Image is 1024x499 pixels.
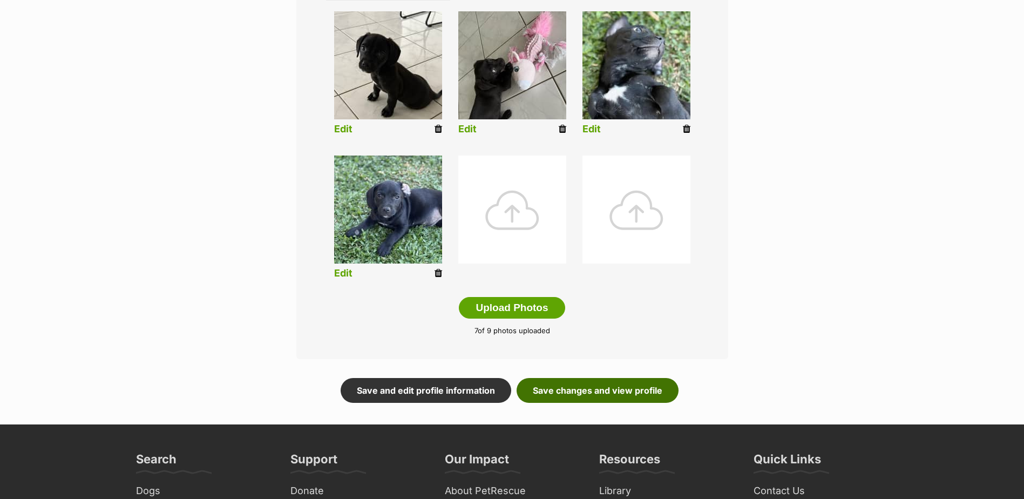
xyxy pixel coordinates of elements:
[599,451,660,473] h3: Resources
[290,451,337,473] h3: Support
[334,124,352,135] a: Edit
[582,11,690,119] img: listing photo
[459,297,565,319] button: Upload Photos
[334,268,352,279] a: Edit
[582,124,601,135] a: Edit
[754,451,821,473] h3: Quick Links
[458,11,566,119] img: listing photo
[517,378,679,403] a: Save changes and view profile
[334,11,442,119] img: listing photo
[341,378,511,403] a: Save and edit profile information
[474,326,478,335] span: 7
[313,326,712,336] p: of 9 photos uploaded
[458,124,477,135] a: Edit
[136,451,177,473] h3: Search
[445,451,509,473] h3: Our Impact
[334,156,442,264] img: listing photo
